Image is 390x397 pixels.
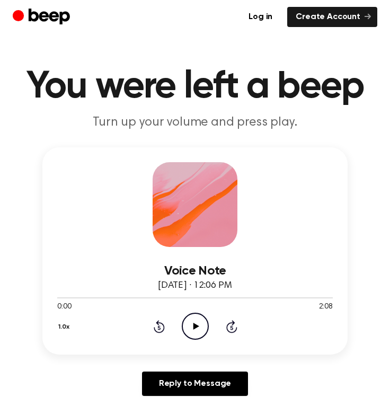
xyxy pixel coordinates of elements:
[240,7,281,27] a: Log in
[57,302,71,313] span: 0:00
[13,68,377,106] h1: You were left a beep
[319,302,333,313] span: 2:08
[142,372,248,396] a: Reply to Message
[158,281,232,290] span: [DATE] · 12:06 PM
[13,114,377,130] p: Turn up your volume and press play.
[13,7,73,28] a: Beep
[57,264,333,278] h3: Voice Note
[287,7,377,27] a: Create Account
[57,318,74,336] button: 1.0x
